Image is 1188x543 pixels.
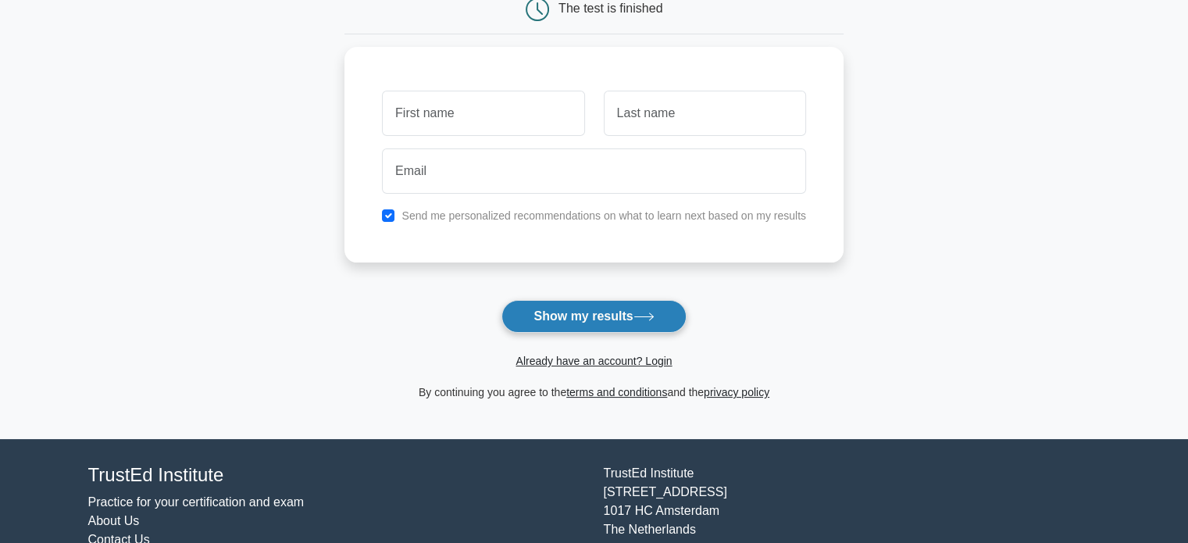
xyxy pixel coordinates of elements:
[566,386,667,398] a: terms and conditions
[88,464,585,487] h4: TrustEd Institute
[335,383,853,402] div: By continuing you agree to the and the
[501,300,686,333] button: Show my results
[382,148,806,194] input: Email
[401,209,806,222] label: Send me personalized recommendations on what to learn next based on my results
[604,91,806,136] input: Last name
[516,355,672,367] a: Already have an account? Login
[558,2,662,15] div: The test is finished
[704,386,769,398] a: privacy policy
[382,91,584,136] input: First name
[88,495,305,509] a: Practice for your certification and exam
[88,514,140,527] a: About Us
